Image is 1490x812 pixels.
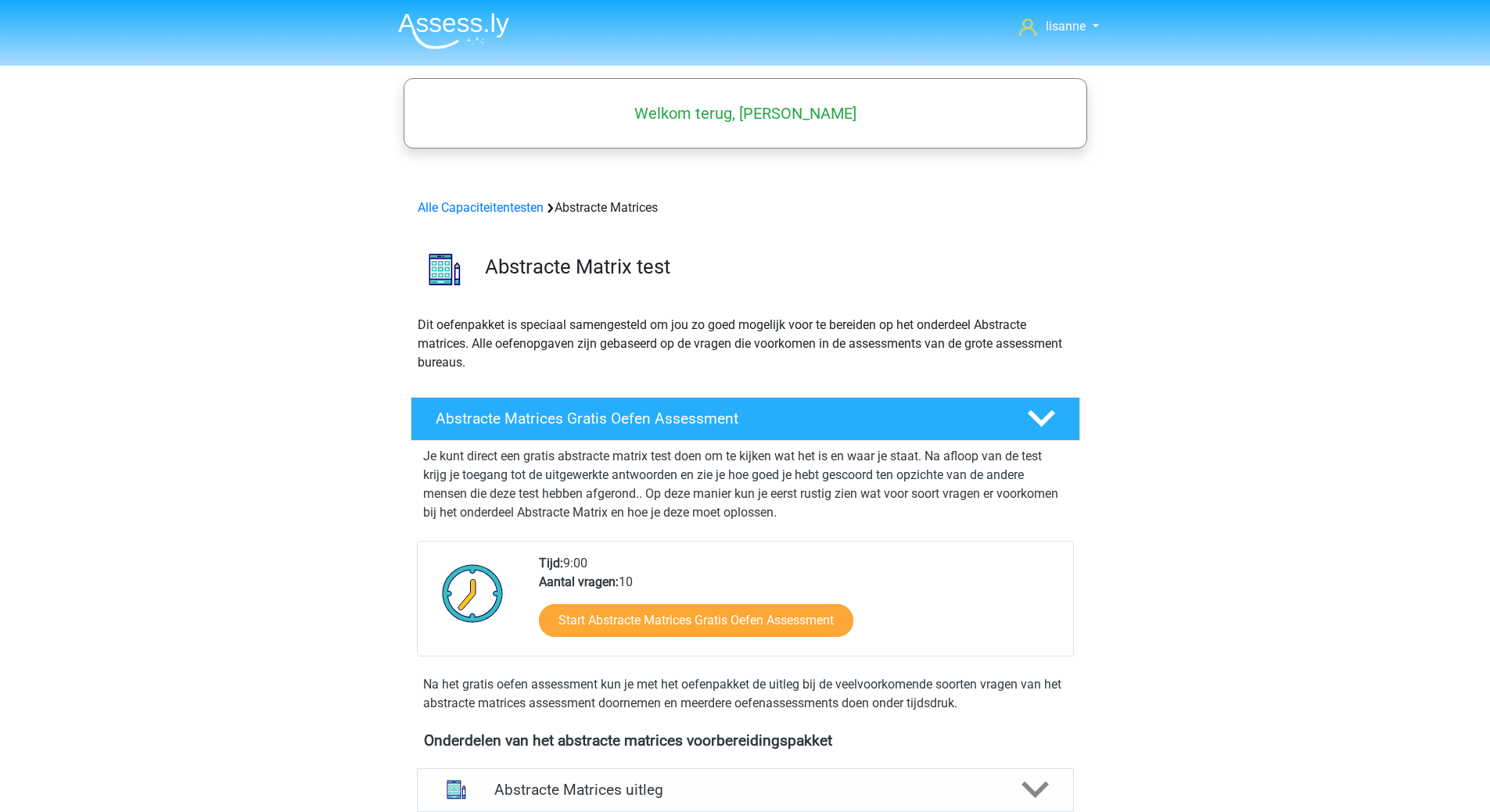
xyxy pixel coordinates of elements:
p: Je kunt direct een gratis abstracte matrix test doen om te kijken wat het is en waar je staat. Na... [423,447,1068,522]
a: Abstracte Matrices Gratis Oefen Assessment [404,397,1086,441]
a: Alle Capaciteitentesten [418,200,544,215]
a: lisanne [1013,17,1104,36]
img: abstracte matrices [411,236,478,302]
a: uitleg Abstracte Matrices uitleg [411,768,1080,812]
div: Na het gratis oefen assessment kun je met het oefenpakket de uitleg bij de veelvoorkomende soorte... [417,675,1074,713]
b: Aantal vragen: [539,574,619,589]
a: Start Abstracte Matrices Gratis Oefen Assessment [539,604,853,637]
p: Dit oefenpakket is speciaal samengesteld om jou zo goed mogelijk voor te bereiden op het onderdee... [418,316,1073,372]
b: Tijd: [539,556,563,571]
span: lisanne [1046,19,1086,34]
h4: Onderdelen van het abstracte matrices voorbereidingspakket [424,732,1067,749]
img: abstracte matrices uitleg [436,770,476,810]
h5: Welkom terug, [PERSON_NAME] [411,104,1079,123]
img: Assessly [398,13,509,49]
div: 9:00 10 [527,554,1072,656]
div: Abstracte Matrices [411,199,1079,217]
h3: Abstracte Matrix test [485,255,1068,279]
img: Klok [433,554,512,632]
h4: Abstracte Matrices uitleg [494,781,996,799]
h4: Abstracte Matrices Gratis Oefen Assessment [436,410,1002,427]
